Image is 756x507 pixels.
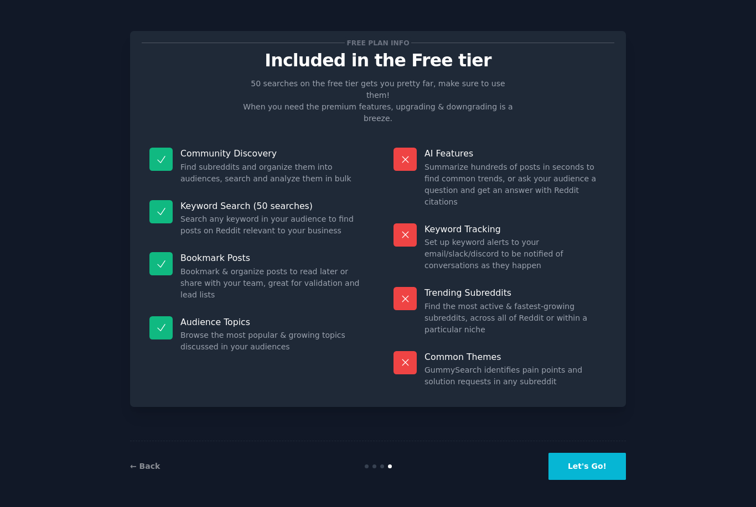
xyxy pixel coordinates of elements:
dd: Summarize hundreds of posts in seconds to find common trends, or ask your audience a question and... [424,161,607,208]
button: Let's Go! [548,453,626,480]
p: AI Features [424,148,607,159]
p: Audience Topics [180,316,363,328]
p: Common Themes [424,351,607,363]
dd: Browse the most popular & growing topics discussed in your audiences [180,330,363,353]
dd: Find the most active & fastest-growing subreddits, across all of Reddit or within a particular niche [424,301,607,336]
p: 50 searches on the free tier gets you pretty far, make sure to use them! When you need the premiu... [239,78,517,124]
span: Free plan info [345,37,411,49]
dd: Find subreddits and organize them into audiences, search and analyze them in bulk [180,161,363,185]
p: Community Discovery [180,148,363,159]
dd: Bookmark & organize posts to read later or share with your team, great for validation and lead lists [180,266,363,301]
dd: Set up keyword alerts to your email/slack/discord to be notified of conversations as they happen [424,237,607,271]
p: Bookmark Posts [180,252,363,264]
p: Trending Subreddits [424,287,607,299]
a: ← Back [130,462,160,471]
p: Keyword Tracking [424,223,607,235]
p: Included in the Free tier [142,51,614,70]
p: Keyword Search (50 searches) [180,200,363,212]
dd: GummySearch identifies pain points and solution requests in any subreddit [424,364,607,388]
dd: Search any keyword in your audience to find posts on Reddit relevant to your business [180,213,363,237]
